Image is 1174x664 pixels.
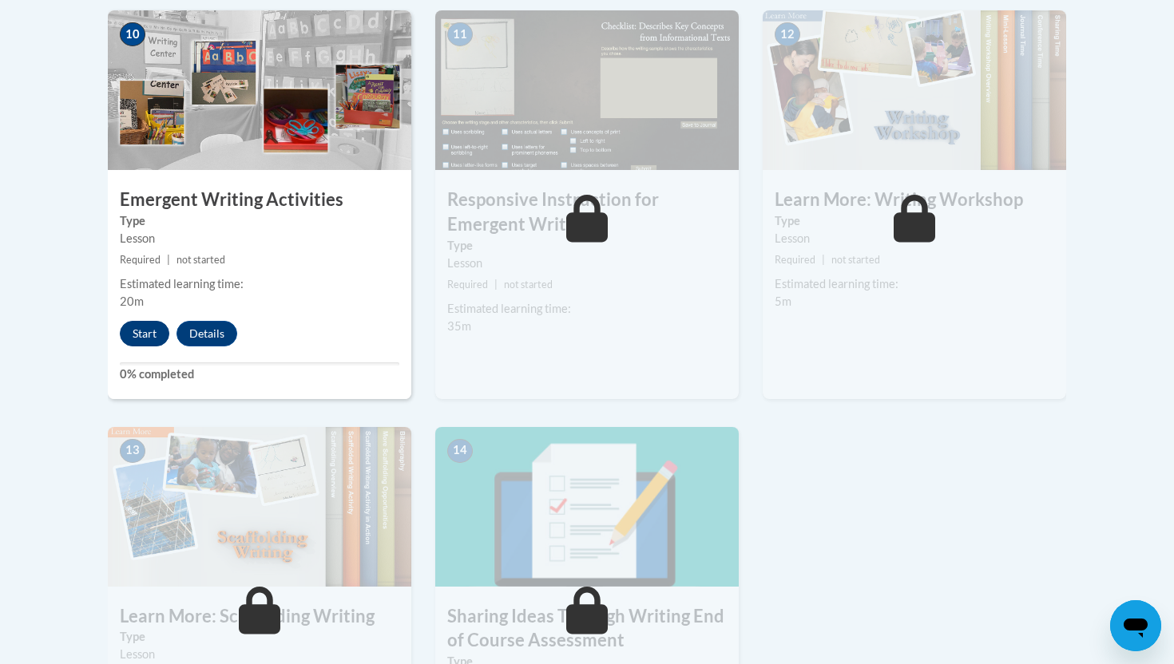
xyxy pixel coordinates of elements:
[120,294,144,308] span: 20m
[775,254,815,266] span: Required
[435,10,739,170] img: Course Image
[775,212,1054,230] label: Type
[167,254,170,266] span: |
[120,439,145,463] span: 13
[831,254,880,266] span: not started
[447,300,727,318] div: Estimated learning time:
[775,275,1054,293] div: Estimated learning time:
[447,319,471,333] span: 35m
[763,188,1066,212] h3: Learn More: Writing Workshop
[120,366,399,383] label: 0% completed
[447,237,727,255] label: Type
[108,188,411,212] h3: Emergent Writing Activities
[763,10,1066,170] img: Course Image
[822,254,825,266] span: |
[108,604,411,629] h3: Learn More: Scaffolding Writing
[447,22,473,46] span: 11
[120,254,161,266] span: Required
[120,212,399,230] label: Type
[120,646,399,663] div: Lesson
[435,604,739,654] h3: Sharing Ideas Through Writing End of Course Assessment
[1110,600,1161,651] iframe: Button to launch messaging window
[120,22,145,46] span: 10
[120,230,399,247] div: Lesson
[108,10,411,170] img: Course Image
[120,321,169,346] button: Start
[494,279,498,290] span: |
[120,628,399,646] label: Type
[447,255,727,272] div: Lesson
[176,254,225,266] span: not started
[176,321,237,346] button: Details
[775,22,800,46] span: 12
[447,439,473,463] span: 14
[108,427,411,587] img: Course Image
[120,275,399,293] div: Estimated learning time:
[775,230,1054,247] div: Lesson
[775,294,791,308] span: 5m
[435,188,739,237] h3: Responsive Instruction for Emergent Writing
[447,279,488,290] span: Required
[504,279,553,290] span: not started
[435,427,739,587] img: Course Image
